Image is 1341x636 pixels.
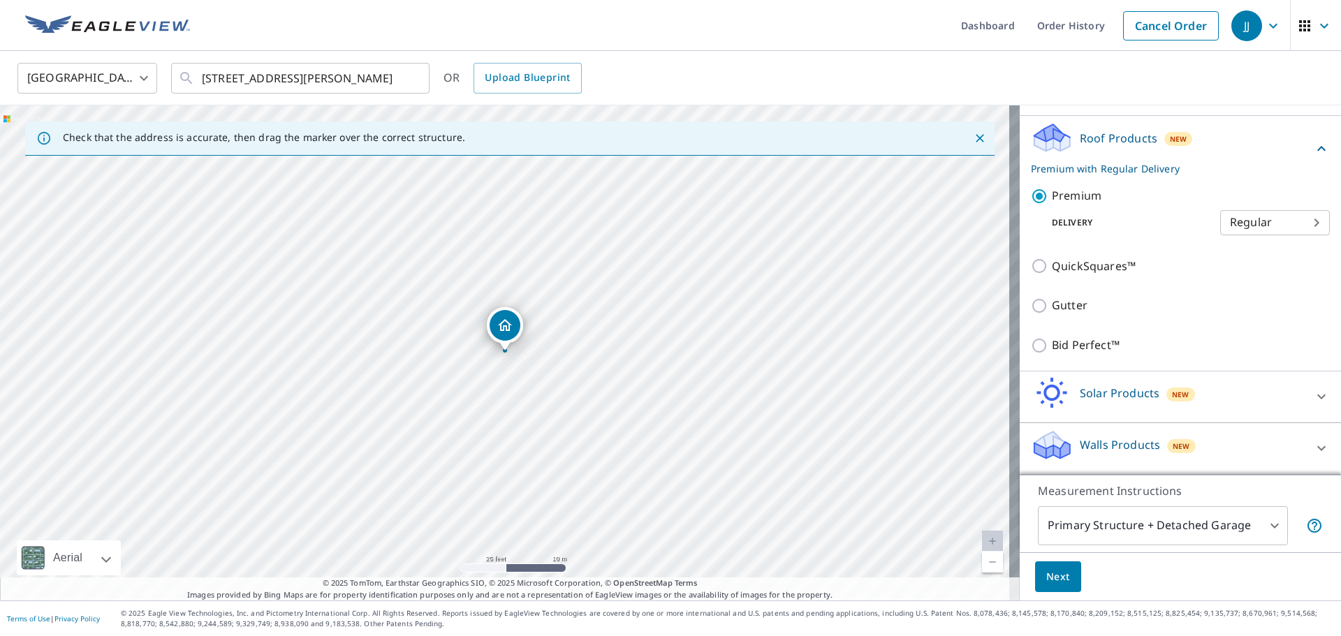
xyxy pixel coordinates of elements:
[1031,216,1220,229] p: Delivery
[1046,568,1070,586] span: Next
[1231,10,1262,41] div: JJ
[1031,161,1313,176] p: Premium with Regular Delivery
[17,59,157,98] div: [GEOGRAPHIC_DATA]
[487,307,523,350] div: Dropped pin, building 1, Residential property, 3815 State Road V De Soto, MO 63020
[1038,506,1288,545] div: Primary Structure + Detached Garage
[1052,297,1087,314] p: Gutter
[1038,482,1323,499] p: Measurement Instructions
[49,540,87,575] div: Aerial
[25,15,190,36] img: EV Logo
[1080,385,1159,401] p: Solar Products
[485,69,570,87] span: Upload Blueprint
[613,577,672,588] a: OpenStreetMap
[1173,441,1190,452] span: New
[1052,187,1101,205] p: Premium
[982,531,1003,552] a: Current Level 20, Zoom In Disabled
[1220,203,1330,242] div: Regular
[1170,133,1187,145] span: New
[1080,436,1160,453] p: Walls Products
[1031,429,1330,468] div: Walls ProductsNew
[1123,11,1219,40] a: Cancel Order
[323,577,698,589] span: © 2025 TomTom, Earthstar Geographics SIO, © 2025 Microsoft Corporation, ©
[982,552,1003,572] a: Current Level 20, Zoom Out
[202,59,401,98] input: Search by address or latitude-longitude
[1172,389,1189,400] span: New
[1031,121,1330,176] div: Roof ProductsNewPremium with Regular Delivery
[63,131,465,144] p: Check that the address is accurate, then drag the marker over the correct structure.
[1080,130,1157,147] p: Roof Products
[7,614,50,623] a: Terms of Use
[1052,337,1120,354] p: Bid Perfect™
[7,614,100,623] p: |
[54,614,100,623] a: Privacy Policy
[17,540,121,575] div: Aerial
[121,608,1334,629] p: © 2025 Eagle View Technologies, Inc. and Pictometry International Corp. All Rights Reserved. Repo...
[474,63,581,94] a: Upload Blueprint
[1306,517,1323,534] span: Your report will include the primary structure and a detached garage if one exists.
[1052,258,1136,275] p: QuickSquares™
[1031,377,1330,417] div: Solar ProductsNew
[444,63,582,94] div: OR
[1035,561,1081,593] button: Next
[675,577,698,588] a: Terms
[971,129,989,147] button: Close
